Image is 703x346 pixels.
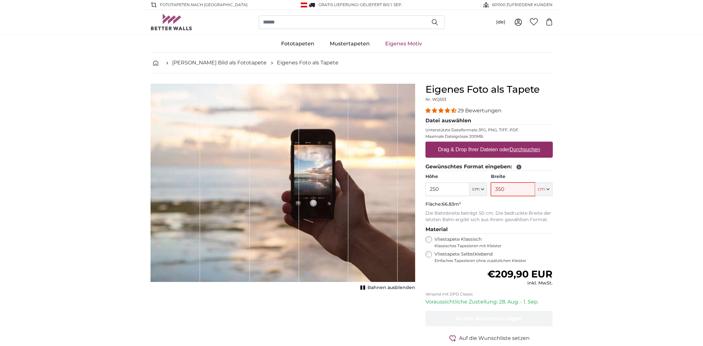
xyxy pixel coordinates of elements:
[425,210,553,223] p: Die Bahnbreite beträgt 50 cm. Die bedruckte Breite der letzten Bahn ergibt sich aus Ihrem gewählt...
[434,251,553,263] label: Vliestapete Selbstklebend
[442,201,461,207] span: 66.83m²
[160,2,248,8] span: Fototapeten nach [GEOGRAPHIC_DATA]
[425,134,553,139] p: Maximale Dateigrösse 200MB.
[425,201,553,208] p: Fläche:
[425,108,458,114] span: 4.34 stars
[172,59,267,67] a: [PERSON_NAME] Bild als Fototapete
[459,334,530,342] span: Auf die Wunschliste setzen
[470,182,487,196] button: cm
[425,292,553,297] p: Versand mit DPD Classic
[425,163,553,171] legend: Gewünschtes Format eingeben:
[435,143,543,156] label: Drag & Drop Ihrer Dateien oder
[151,84,415,292] div: 1 of 1
[487,268,552,280] span: €209,90 EUR
[360,2,402,7] span: Geliefert bis 1. Sep.
[322,35,377,52] a: Mustertapeten
[458,108,502,114] span: 29 Bewertungen
[434,236,549,248] label: Vliestapete Klassisch
[318,2,358,7] span: GRATIS Lieferung!
[456,315,522,322] span: In den Warenkorb legen
[425,127,553,133] p: Unterstützte Dateiformate JPG, PNG, TIFF, PDF.
[151,52,553,73] nav: breadcrumbs
[535,182,552,196] button: cm
[425,97,446,102] span: Nr. WQ553
[367,285,415,291] span: Bahnen ausblenden
[273,35,322,52] a: Fototapeten
[425,226,553,234] legend: Material
[434,258,553,263] span: Einfaches Tapezieren ohne zusätzlichen Kleister
[358,283,415,292] button: Bahnen ausblenden
[358,2,402,7] span: -
[301,3,307,7] img: Österreich
[491,173,552,180] label: Breite
[425,173,487,180] label: Höhe
[151,84,415,282] img: personalised-photo
[425,117,553,125] legend: Datei auswählen
[493,2,553,8] span: 60'000 ZUFRIEDENE KUNDEN
[491,16,511,28] button: (de)
[277,59,339,67] a: Eigenes Foto als Tapete
[425,334,553,342] button: Auf die Wunschliste setzen
[425,311,553,326] button: In den Warenkorb legen
[510,147,540,152] u: Durchsuchen
[425,84,553,95] h1: Eigenes Foto als Tapete
[377,35,430,52] a: Eigenes Motiv
[472,186,480,192] span: cm
[538,186,545,192] span: cm
[487,280,552,286] div: inkl. MwSt.
[425,298,553,306] p: Voraussichtliche Zustellung: 28. Aug. - 1. Sep.
[151,14,192,30] img: Betterwalls
[434,243,549,248] span: Klassisches Tapezieren mit Kleister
